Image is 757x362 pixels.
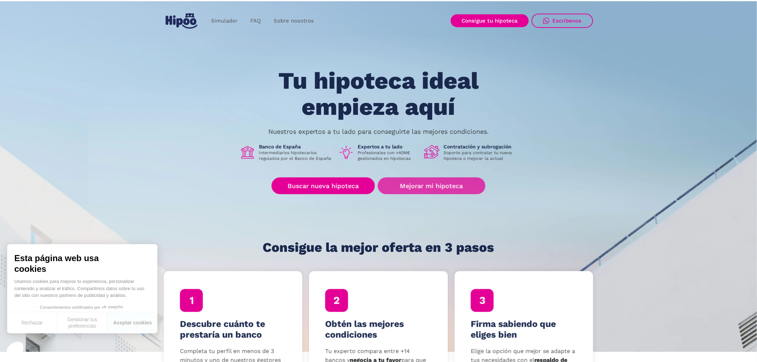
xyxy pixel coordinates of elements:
[358,150,419,161] p: Profesionales con +40M€ gestionados en hipotecas
[444,150,517,161] p: Soporte para contratar tu nueva hipoteca o mejorar la actual
[471,319,577,340] h4: Firma sabiendo que eliges bien
[263,240,494,255] h1: Consigue la mejor oferta en 3 pasos
[259,143,333,150] h1: Banco de España
[180,319,287,340] h4: Descubre cuánto te prestaría un banco
[444,143,517,150] h1: Contratación y subrogación
[451,14,529,27] a: Consigue tu hipoteca
[164,10,199,31] a: home
[532,14,593,28] a: Escríbenos
[205,14,244,28] a: Simulador
[243,68,514,120] h1: Tu hipoteca ideal empieza aquí
[272,177,375,194] a: Buscar nueva hipoteca
[552,18,582,24] div: Escríbenos
[325,319,432,340] h4: Obtén las mejores condiciones
[267,14,320,28] a: Sobre nosotros
[358,143,419,150] h1: Expertos a tu lado
[259,150,333,161] p: Intermediarios hipotecarios regulados por el Banco de España
[268,129,489,134] p: Nuestros expertos a tu lado para conseguirte las mejores condiciones.
[378,177,485,194] a: Mejorar mi hipoteca
[244,14,267,28] a: FAQ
